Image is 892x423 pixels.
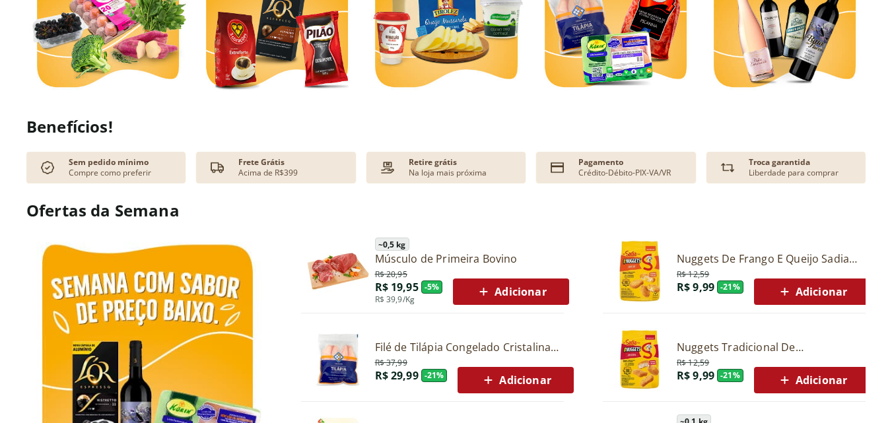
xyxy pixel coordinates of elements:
span: R$ 39,9/Kg [375,294,415,305]
span: R$ 19,95 [375,280,419,294]
button: Adicionar [754,278,870,305]
p: Compre como preferir [69,168,151,178]
a: Músculo de Primeira Bovino [375,251,569,266]
p: Liberdade para comprar [749,168,839,178]
span: R$ 20,95 [375,267,407,280]
a: Nuggets Tradicional De [PERSON_NAME] - 300G [677,340,870,354]
img: payment [377,157,398,178]
h2: Benefícios! [26,117,866,136]
button: Adicionar [453,278,568,305]
span: Adicionar [776,372,847,388]
span: ~ 0,5 kg [375,238,409,251]
span: R$ 12,59 [677,355,709,368]
img: Filé de Tilápia Congelado Cristalina 400g [306,328,370,391]
img: check [37,157,58,178]
span: - 21 % [421,369,448,382]
img: Devolução [717,157,738,178]
p: Frete Grátis [238,157,285,168]
img: card [547,157,568,178]
img: truck [207,157,228,178]
span: Adicionar [480,372,551,388]
span: R$ 9,99 [677,280,714,294]
p: Acima de R$399 [238,168,298,178]
span: Adicionar [475,284,546,300]
span: - 5 % [421,280,443,294]
p: Crédito-Débito-PIX-VA/VR [578,168,671,178]
span: R$ 12,59 [677,267,709,280]
img: Músculo de Primeira Bovino [306,240,370,303]
p: Troca garantida [749,157,810,168]
button: Adicionar [754,367,870,393]
span: - 21 % [717,369,743,382]
p: Sem pedido mínimo [69,157,149,168]
a: Filé de Tilápia Congelado Cristalina 400g [375,340,574,354]
button: Adicionar [458,367,573,393]
span: - 21 % [717,280,743,294]
h2: Ofertas da Semana [26,199,866,222]
span: R$ 37,99 [375,355,407,368]
span: Adicionar [776,284,847,300]
span: R$ 9,99 [677,368,714,383]
img: Nuggets de Frango e Queijo Sadia 300g [608,240,671,303]
p: Retire grátis [409,157,457,168]
a: Nuggets De Frango E Queijo Sadia 300G [677,251,870,266]
span: R$ 29,99 [375,368,419,383]
p: Na loja mais próxima [409,168,487,178]
p: Pagamento [578,157,623,168]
